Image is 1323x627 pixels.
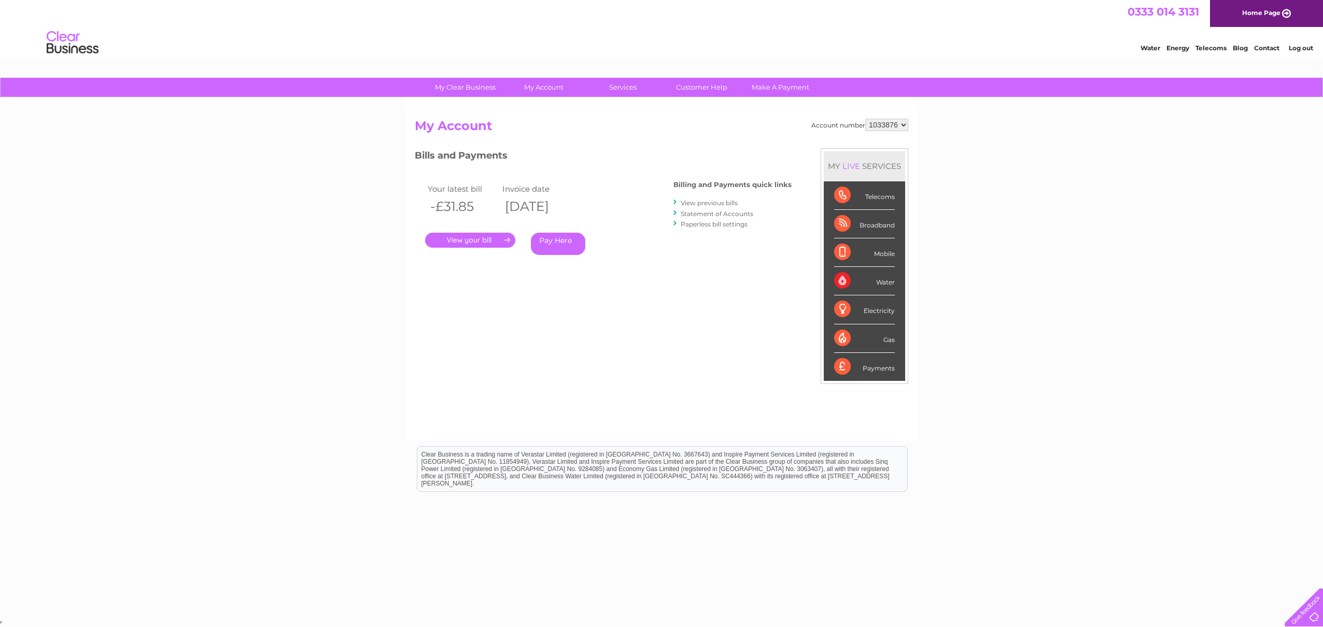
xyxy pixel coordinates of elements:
[1128,5,1199,18] a: 0333 014 3131
[659,78,744,97] a: Customer Help
[834,238,895,267] div: Mobile
[1195,44,1227,52] a: Telecoms
[840,161,862,171] div: LIVE
[423,78,508,97] a: My Clear Business
[501,78,587,97] a: My Account
[681,220,748,228] a: Paperless bill settings
[834,210,895,238] div: Broadband
[1289,44,1313,52] a: Log out
[46,27,99,59] img: logo.png
[425,196,500,217] th: -£31.85
[834,267,895,295] div: Water
[500,182,574,196] td: Invoice date
[1233,44,1248,52] a: Blog
[681,199,738,207] a: View previous bills
[1141,44,1160,52] a: Water
[834,324,895,353] div: Gas
[673,181,792,189] h4: Billing and Payments quick links
[834,181,895,210] div: Telecoms
[738,78,823,97] a: Make A Payment
[425,233,515,248] a: .
[415,148,792,166] h3: Bills and Payments
[1254,44,1279,52] a: Contact
[834,353,895,381] div: Payments
[425,182,500,196] td: Your latest bill
[681,210,753,218] a: Statement of Accounts
[531,233,585,255] a: Pay Here
[415,119,908,138] h2: My Account
[500,196,574,217] th: [DATE]
[417,6,907,50] div: Clear Business is a trading name of Verastar Limited (registered in [GEOGRAPHIC_DATA] No. 3667643...
[580,78,666,97] a: Services
[834,295,895,324] div: Electricity
[1166,44,1189,52] a: Energy
[811,119,908,131] div: Account number
[824,151,905,181] div: MY SERVICES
